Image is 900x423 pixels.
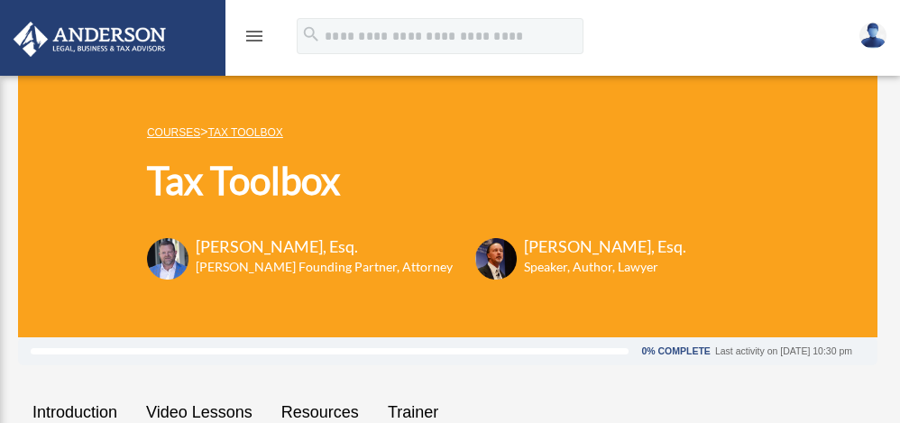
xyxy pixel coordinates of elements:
a: COURSES [147,126,200,139]
a: Tax Toolbox [207,126,282,139]
p: > [147,121,686,143]
h3: [PERSON_NAME], Esq. [524,235,686,258]
a: menu [243,32,265,47]
img: User Pic [859,23,886,49]
h6: Speaker, Author, Lawyer [524,258,664,276]
div: Last activity on [DATE] 10:30 pm [715,346,852,356]
i: search [301,24,321,44]
img: Toby-circle-head.png [147,238,188,280]
img: Anderson Advisors Platinum Portal [8,22,171,57]
h6: [PERSON_NAME] Founding Partner, Attorney [196,258,453,276]
h3: [PERSON_NAME], Esq. [196,235,453,258]
h1: Tax Toolbox [147,154,686,207]
div: 0% Complete [641,346,710,356]
img: Scott-Estill-Headshot.png [475,238,517,280]
i: menu [243,25,265,47]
